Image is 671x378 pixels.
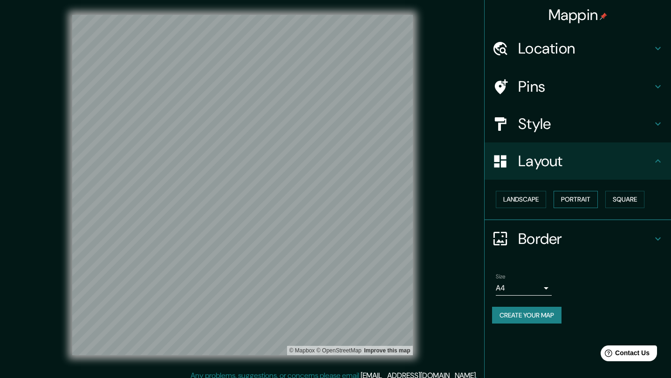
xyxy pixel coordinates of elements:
label: Size [496,272,506,280]
div: Border [485,220,671,257]
div: A4 [496,281,552,296]
iframe: Help widget launcher [588,342,661,368]
div: Layout [485,142,671,180]
button: Square [605,191,644,208]
h4: Style [518,115,652,133]
h4: Pins [518,77,652,96]
button: Portrait [554,191,598,208]
a: Map feedback [364,347,410,354]
a: OpenStreetMap [316,347,362,354]
a: Mapbox [289,347,315,354]
h4: Mappin [548,6,608,24]
button: Create your map [492,307,561,324]
h4: Location [518,39,652,58]
button: Landscape [496,191,546,208]
div: Pins [485,68,671,105]
img: pin-icon.png [600,13,607,20]
div: Location [485,30,671,67]
h4: Border [518,229,652,248]
h4: Layout [518,152,652,170]
canvas: Map [72,15,413,355]
div: Style [485,105,671,142]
